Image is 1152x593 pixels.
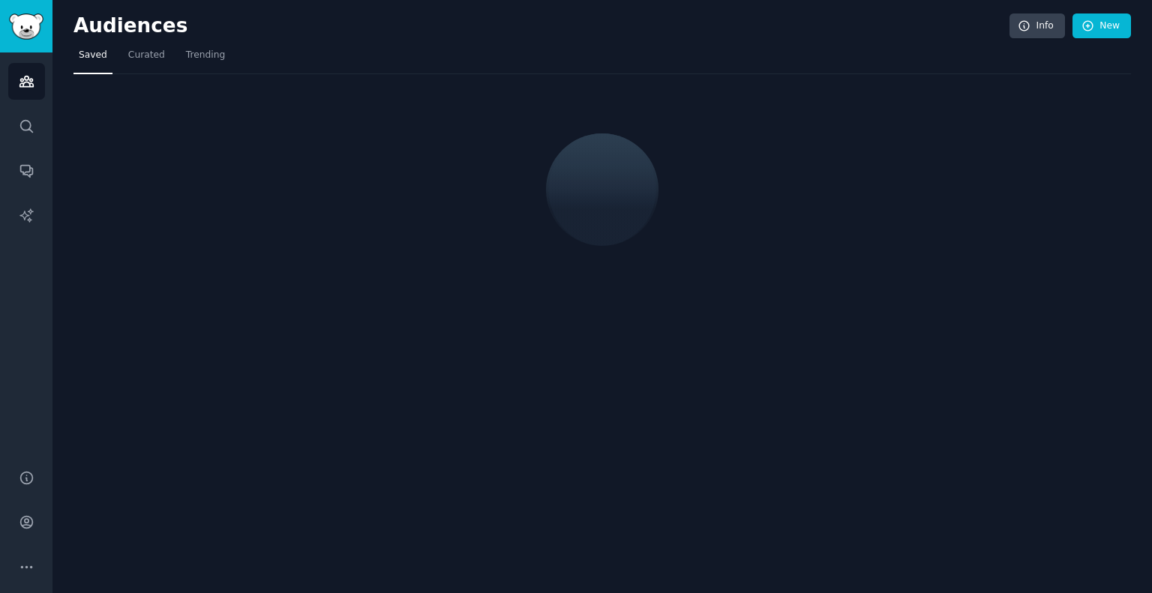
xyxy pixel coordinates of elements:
a: New [1072,13,1131,39]
span: Trending [186,49,225,62]
a: Saved [73,43,112,74]
a: Info [1009,13,1065,39]
span: Saved [79,49,107,62]
a: Trending [181,43,230,74]
a: Curated [123,43,170,74]
span: Curated [128,49,165,62]
img: GummySearch logo [9,13,43,40]
h2: Audiences [73,14,1009,38]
